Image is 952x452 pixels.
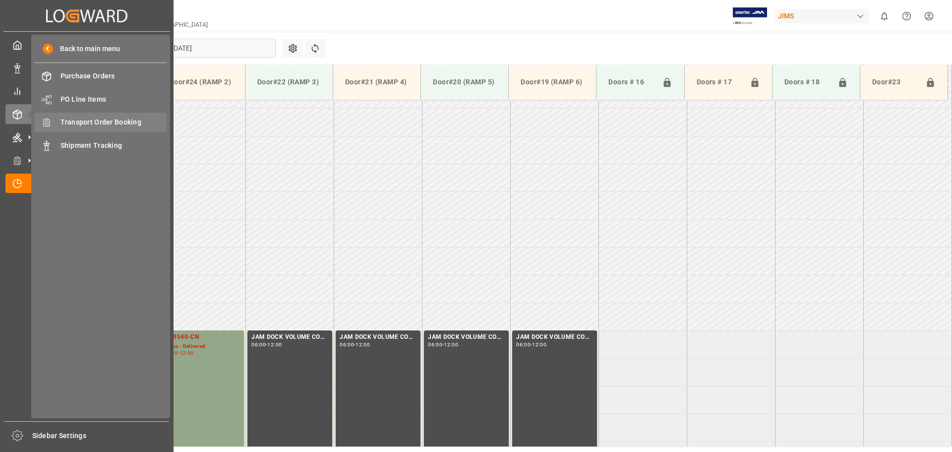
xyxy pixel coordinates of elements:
[5,174,168,193] a: Timeslot Management V2
[873,5,895,27] button: show 0 new notifications
[166,39,276,58] input: DD.MM.YYYY
[179,351,194,355] div: 12:00
[253,73,325,91] div: Door#22 (RAMP 3)
[60,94,167,105] span: PO Line Items
[251,332,328,342] div: JAM DOCK VOLUME CONTROL
[516,342,531,347] div: 06:00
[53,44,120,54] span: Back to main menu
[517,73,588,91] div: Door#19 (RAMP 6)
[774,9,869,23] div: JIMS
[163,332,240,342] div: 77-9540-CN
[163,342,240,351] div: Status - Delivered
[604,73,657,92] div: Doors # 16
[428,342,442,347] div: 06:00
[267,342,282,347] div: 12:00
[60,117,167,128] span: Transport Order Booking
[35,89,167,109] a: PO Line Items
[178,351,179,355] div: -
[531,342,532,347] div: -
[354,342,356,347] div: -
[341,73,413,91] div: Door#21 (RAMP 4)
[428,332,505,342] div: JAM DOCK VOLUME CONTROL
[60,71,167,81] span: Purchase Orders
[60,140,167,151] span: Shipment Tracking
[693,73,746,92] div: Doors # 17
[35,66,167,86] a: Purchase Orders
[780,73,833,92] div: Doors # 18
[868,73,921,92] div: Door#23
[5,35,168,55] a: My Cockpit
[251,342,266,347] div: 06:00
[166,73,237,91] div: Door#24 (RAMP 2)
[35,113,167,132] a: Transport Order Booking
[35,135,167,155] a: Shipment Tracking
[340,342,354,347] div: 06:00
[266,342,267,347] div: -
[356,342,370,347] div: 12:00
[429,73,500,91] div: Door#20 (RAMP 5)
[340,332,416,342] div: JAM DOCK VOLUME CONTROL
[32,431,170,441] span: Sidebar Settings
[895,5,918,27] button: Help Center
[733,7,767,25] img: Exertis%20JAM%20-%20Email%20Logo.jpg_1722504956.jpg
[442,342,444,347] div: -
[774,6,873,25] button: JIMS
[444,342,458,347] div: 12:00
[532,342,546,347] div: 12:00
[516,332,593,342] div: JAM DOCK VOLUME CONTROL
[5,58,168,77] a: Data Management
